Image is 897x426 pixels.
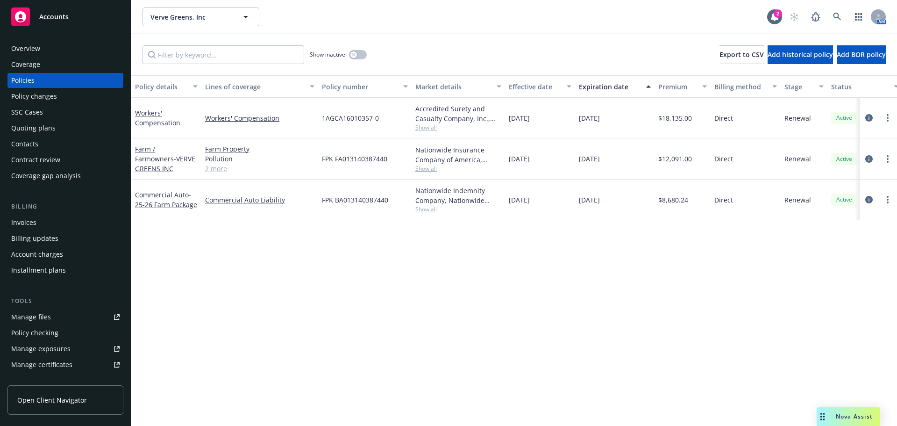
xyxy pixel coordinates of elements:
span: $12,091.00 [658,154,692,164]
div: Policy checking [11,325,58,340]
button: Billing method [711,75,781,98]
a: 2 more [205,164,314,173]
span: FPK BA013140387440 [322,195,388,205]
span: Active [835,114,854,122]
a: Farm Property [205,144,314,154]
span: [DATE] [509,195,530,205]
div: Policies [11,73,35,88]
button: Export to CSV [719,45,764,64]
div: Quoting plans [11,121,56,136]
a: circleInformation [863,194,875,205]
a: Workers' Compensation [205,113,314,123]
a: Manage claims [7,373,123,388]
button: Add historical policy [768,45,833,64]
div: Coverage gap analysis [11,168,81,183]
span: Renewal [784,154,811,164]
a: Overview [7,41,123,56]
span: Accounts [39,13,69,21]
span: Direct [714,195,733,205]
div: Policy changes [11,89,57,104]
div: Billing [7,202,123,211]
input: Filter by keyword... [142,45,304,64]
div: Manage claims [11,373,58,388]
a: more [882,194,893,205]
button: Stage [781,75,827,98]
div: 2 [774,9,782,18]
span: Nova Assist [836,412,873,420]
a: Contacts [7,137,123,152]
a: Workers' Compensation [135,108,180,127]
button: Lines of coverage [201,75,318,98]
span: [DATE] [509,113,530,123]
a: Commercial Auto Liability [205,195,314,205]
span: Show all [415,165,501,173]
a: Pollution [205,154,314,164]
button: Nova Assist [817,407,880,426]
a: Start snowing [785,7,804,26]
div: Market details [415,82,491,92]
a: Contract review [7,152,123,167]
div: Nationwide Indemnity Company, Nationwide Insurance Company [415,186,501,205]
div: Contract review [11,152,60,167]
a: Report a Bug [806,7,825,26]
a: circleInformation [863,153,875,165]
a: Switch app [849,7,868,26]
div: Manage files [11,310,51,325]
span: Direct [714,154,733,164]
div: Tools [7,296,123,306]
span: Direct [714,113,733,123]
a: Policy checking [7,325,123,340]
span: [DATE] [579,154,600,164]
div: Expiration date [579,82,641,92]
div: Billing updates [11,231,58,246]
button: Policy details [131,75,201,98]
span: Active [835,195,854,204]
a: Manage certificates [7,357,123,372]
a: Policies [7,73,123,88]
div: Policy details [135,82,187,92]
div: Nationwide Insurance Company of America, Nationwide Insurance Company [415,145,501,165]
div: Installment plans [11,263,66,278]
button: Policy number [318,75,412,98]
div: Contacts [11,137,38,152]
div: SSC Cases [11,105,43,120]
a: Accounts [7,4,123,30]
div: Account charges [11,247,63,262]
span: [DATE] [579,113,600,123]
span: Show all [415,123,501,131]
button: Expiration date [575,75,655,98]
div: Accredited Surety and Casualty Company, Inc., Accredited Specialty Insurance Company [415,104,501,123]
span: $8,680.24 [658,195,688,205]
span: Renewal [784,195,811,205]
button: Verve Greens, Inc [142,7,259,26]
button: Market details [412,75,505,98]
a: Policy changes [7,89,123,104]
span: $18,135.00 [658,113,692,123]
a: Manage exposures [7,341,123,356]
a: Search [828,7,847,26]
span: Export to CSV [719,50,764,59]
a: Manage files [7,310,123,325]
a: Coverage gap analysis [7,168,123,183]
button: Effective date [505,75,575,98]
span: Verve Greens, Inc [150,12,231,22]
div: Overview [11,41,40,56]
span: Add BOR policy [837,50,886,59]
div: Effective date [509,82,561,92]
div: Invoices [11,215,36,230]
div: Status [831,82,888,92]
span: [DATE] [509,154,530,164]
span: Renewal [784,113,811,123]
a: more [882,153,893,165]
span: Show all [415,205,501,213]
span: [DATE] [579,195,600,205]
a: Installment plans [7,263,123,278]
a: more [882,112,893,123]
span: Active [835,155,854,163]
div: Coverage [11,57,40,72]
div: Premium [658,82,697,92]
a: Billing updates [7,231,123,246]
span: FPK FA013140387440 [322,154,387,164]
span: Add historical policy [768,50,833,59]
div: Stage [784,82,813,92]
